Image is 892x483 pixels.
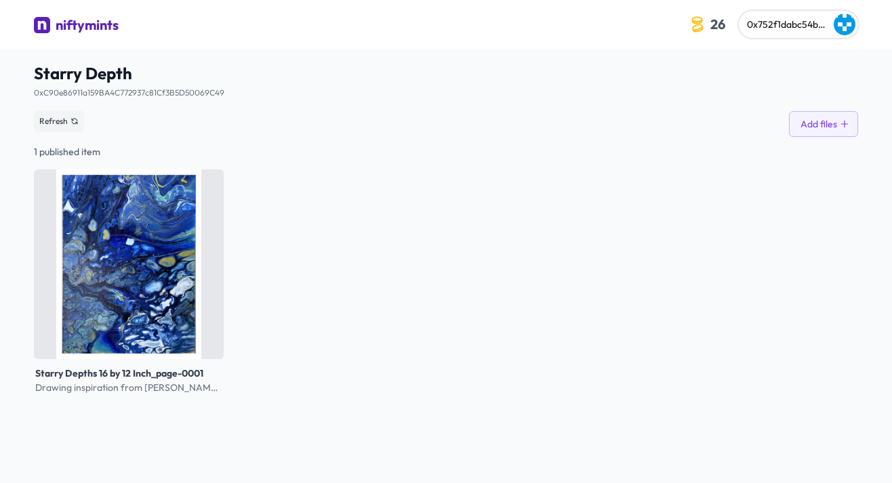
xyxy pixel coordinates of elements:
[35,381,222,394] p: Drawing inspiration from [PERSON_NAME]'s iconic swirling skies, "Starry Depths" captures the esse...
[39,116,68,127] span: Refresh
[34,169,224,359] div: Click to show details
[789,111,858,137] button: Add files
[34,17,50,33] img: niftymints logo
[708,14,728,35] span: 26
[56,16,119,35] div: niftymints
[34,169,224,359] img: Starry Depths 16 by 12 Inch_page-0001
[34,87,224,98] a: 0xC90e86911a159BA4C772937c81Cf3B5D50069C49
[739,11,858,38] button: 0x752f1dabc54b3f277628abed54858e83e72ada93
[34,16,119,38] a: niftymints
[34,110,84,132] button: Refresh
[35,367,203,379] span: Starry Depths 16 by 12 Inch_page-0001
[834,14,855,35] img: Canvas Vibes
[684,11,733,37] button: 26
[687,14,708,35] img: coin-icon.3a8a4044.svg
[34,145,858,159] div: 1 published item
[34,169,224,394] a: Starry Depths 16 by 12 Inch_page-0001Starry Depths 16 by 12 Inch_page-0001Drawing inspiration fro...
[34,62,858,84] span: Starry Depth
